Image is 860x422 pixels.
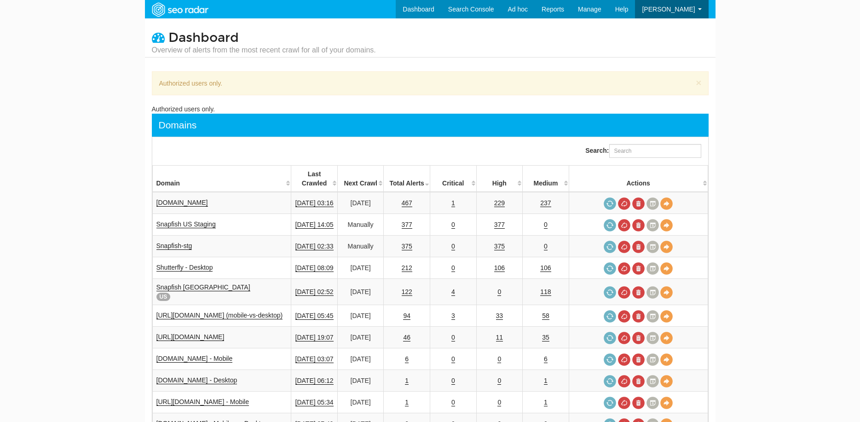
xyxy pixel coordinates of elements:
a: [DATE] 14:05 [295,221,334,229]
a: [DATE] 05:45 [295,312,334,320]
a: View Domain Overview [660,262,673,275]
a: Cancel in-progress audit [618,310,630,323]
a: Snapfish [GEOGRAPHIC_DATA] [156,283,250,291]
th: Actions: activate to sort column ascending [569,166,708,192]
a: Delete most recent audit [632,286,645,299]
a: 467 [402,199,412,207]
span: US [156,293,171,301]
td: [DATE] [337,327,384,348]
a: 0 [544,221,548,229]
span: Manage [578,6,601,13]
a: Snapfish-stg [156,242,192,250]
a: 0 [451,243,455,250]
a: View Domain Overview [660,397,673,409]
a: Request a crawl [604,332,616,344]
a: View Domain Overview [660,241,673,253]
a: Delete most recent audit [632,262,645,275]
a: 212 [402,264,412,272]
a: Crawl History [646,375,659,387]
th: Medium: activate to sort column descending [523,166,569,192]
a: [URL][DOMAIN_NAME] - Mobile [156,398,249,406]
a: 106 [540,264,551,272]
a: Shutterfly - Desktop [156,264,213,272]
img: SEORadar [148,1,212,18]
a: 0 [451,355,455,363]
a: Cancel in-progress audit [618,397,630,409]
th: Critical: activate to sort column descending [430,166,476,192]
input: Search: [609,144,701,158]
a: Crawl History [646,310,659,323]
button: × [696,78,701,87]
a: 375 [402,243,412,250]
a: 118 [540,288,551,296]
a: 1 [544,377,548,385]
a: 6 [544,355,548,363]
a: [URL][DOMAIN_NAME] (mobile-vs-desktop) [156,312,283,319]
a: Crawl History [646,197,659,210]
a: Crawl History [646,262,659,275]
a: [DOMAIN_NAME] - Mobile [156,355,233,363]
a: [DOMAIN_NAME] - Desktop [156,376,237,384]
th: High: activate to sort column descending [476,166,523,192]
a: Delete most recent audit [632,241,645,253]
a: View Domain Overview [660,353,673,366]
td: [DATE] [337,279,384,305]
span: [PERSON_NAME] [642,6,695,13]
a: View Domain Overview [660,286,673,299]
a: 46 [403,334,410,341]
td: [DATE] [337,305,384,327]
a: 58 [542,312,549,320]
a: View Domain Overview [660,310,673,323]
small: Overview of alerts from the most recent crawl for all of your domains. [152,45,376,55]
a: 0 [497,355,501,363]
th: Next Crawl: activate to sort column descending [337,166,384,192]
a: 0 [451,399,455,406]
span: Request a crawl [604,219,616,231]
a: 106 [494,264,505,272]
td: Manually [337,214,384,236]
span: Ad hoc [508,6,528,13]
td: [DATE] [337,192,384,214]
th: Domain: activate to sort column ascending [152,166,291,192]
a: Cancel in-progress audit [618,219,630,231]
a: [DATE] 06:12 [295,377,334,385]
a: [DATE] 19:07 [295,334,334,341]
a: Request a crawl [604,286,616,299]
th: Last Crawled: activate to sort column descending [291,166,338,192]
a: 1 [405,377,409,385]
td: Manually [337,236,384,257]
a: Cancel in-progress audit [618,332,630,344]
a: 1 [544,399,548,406]
a: [URL][DOMAIN_NAME] [156,333,225,341]
a: [DATE] 05:34 [295,399,334,406]
a: 1 [451,199,455,207]
a: 237 [540,199,551,207]
div: Domains [159,118,197,132]
span: Request a crawl [604,241,616,253]
a: [DATE] 02:52 [295,288,334,296]
a: Request a crawl [604,397,616,409]
a: 229 [494,199,505,207]
a: Delete most recent audit [632,197,645,210]
a: [DATE] 08:09 [295,264,334,272]
a: 11 [496,334,503,341]
span: Help [615,6,629,13]
a: 375 [494,243,505,250]
a: Cancel in-progress audit [618,353,630,366]
a: 4 [451,288,455,296]
a: 0 [497,399,501,406]
a: Cancel in-progress audit [618,241,630,253]
a: [DOMAIN_NAME] [156,199,208,207]
a: Cancel in-progress audit [618,262,630,275]
a: Crawl History [646,241,659,253]
div: Authorized users only. [152,104,709,114]
a: 35 [542,334,549,341]
a: 0 [497,288,501,296]
a: Cancel in-progress audit [618,197,630,210]
a: View Domain Overview [660,375,673,387]
a: 377 [494,221,505,229]
a: [DATE] 03:07 [295,355,334,363]
span: Search Console [448,6,494,13]
a: 33 [496,312,503,320]
a: 0 [451,221,455,229]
